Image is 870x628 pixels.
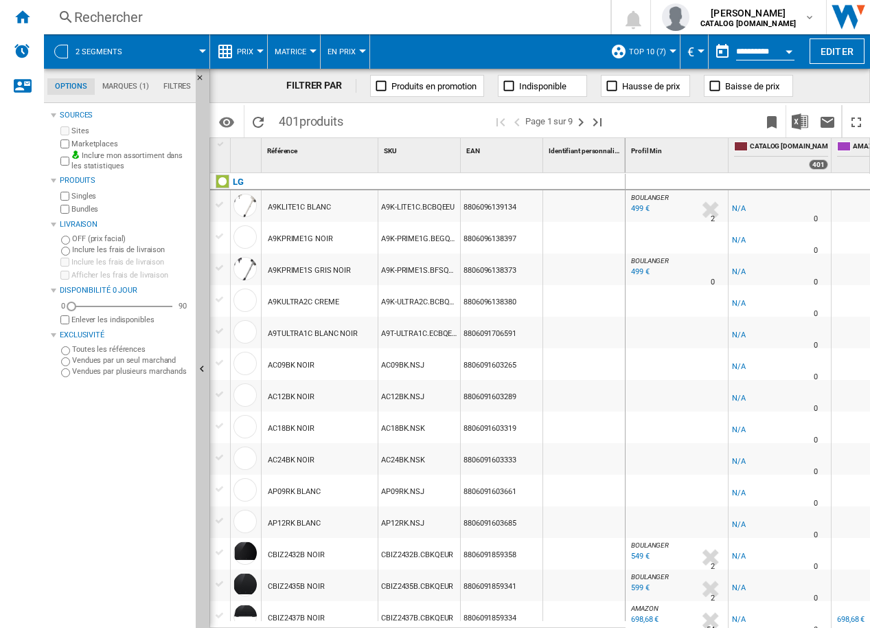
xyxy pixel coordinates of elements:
div: N/A [732,202,746,216]
span: € [687,45,694,59]
div: N/A [732,423,746,437]
span: produits [299,114,343,128]
div: A9KLITE1C BLANC [268,192,331,223]
input: OFF (prix facial) [61,236,70,245]
span: 2 segments [76,47,122,56]
div: 8806091859341 [461,570,542,601]
div: N/A [732,297,746,311]
div: 90 [175,301,190,311]
div: Délai de livraison : 0 jour [814,560,818,574]
button: Indisponible [498,75,587,97]
div: AC24BK NOIR [268,445,314,476]
div: AC24BK.NSK [378,443,460,475]
button: Open calendar [777,37,801,62]
span: Prix [237,47,253,56]
span: Identifiant personnalisé [549,147,621,155]
input: Singles [60,192,69,201]
button: En Prix [328,34,363,69]
div: Référence Sort None [264,138,378,159]
span: Baisse de prix [725,81,779,91]
label: Afficher les frais de livraison [71,270,190,280]
div: Délai de livraison : 0 jour [814,528,818,542]
div: Sources [60,110,190,121]
label: Inclure les frais de livraison [71,257,190,267]
span: Page 1 sur 9 [525,105,573,137]
button: Matrice [275,34,313,69]
button: >Page précédente [509,105,525,137]
div: 2 segments [51,34,203,69]
div: Top 10 (7) [610,34,673,69]
input: Vendues par plusieurs marchands [61,368,70,377]
div: N/A [732,265,746,279]
img: profile.jpg [662,3,689,31]
md-tab-item: Marques (1) [95,78,156,95]
md-menu: Currency [680,34,709,69]
div: Délai de livraison : 2 jours [711,592,715,605]
div: SKU Sort None [381,138,460,159]
input: Sites [60,126,69,135]
div: N/A [732,360,746,374]
div: AP09RK.NSJ [378,475,460,506]
div: Sort None [381,138,460,159]
div: A9KPRIME1G NOIR [268,223,333,255]
div: Délai de livraison : 0 jour [814,497,818,511]
button: Envoyer ce rapport par email [814,105,841,137]
div: 8806096139134 [461,190,542,222]
md-tab-item: Options [47,78,95,95]
div: 8806096138397 [461,222,542,254]
div: AP12RK.NSJ [378,506,460,538]
button: Plein écran [843,105,870,137]
div: Sort None [233,138,261,159]
span: AMAZON [631,605,658,612]
div: A9K-ULTRA2C.BCBQEEU [378,285,460,317]
span: BOULANGER [631,194,669,201]
div: 401 offers sold by CATALOG LG.FR [809,159,828,170]
input: Inclure mon assortiment dans les statistiques [60,153,69,170]
span: En Prix [328,47,356,56]
button: Prix [237,34,260,69]
label: Toutes les références [72,344,190,355]
div: N/A [732,518,746,532]
span: SKU [384,147,397,155]
span: EAN [466,147,480,155]
div: 8806091603333 [461,443,542,475]
label: Singles [71,191,190,201]
div: Sort None [264,138,378,159]
div: A9T-ULTRA1C.ECBQEEU [378,317,460,348]
div: Prix [217,34,260,69]
img: excel-24x24.png [792,113,808,130]
div: 698,68 € [837,615,865,624]
div: AC09BK NOIR [268,350,314,381]
div: Sort None [546,138,625,159]
div: AP12RK BLANC [268,508,321,539]
div: € [687,34,701,69]
span: CATALOG [DOMAIN_NAME] [750,142,828,153]
div: A9TULTRA1C BLANC NOIR [268,318,358,350]
b: CATALOG [DOMAIN_NAME] [700,19,796,28]
md-tab-item: Filtres [156,78,198,95]
div: AC18BK NOIR [268,413,314,445]
div: N/A [732,455,746,469]
button: Hausse de prix [601,75,690,97]
span: Matrice [275,47,306,56]
div: Mise à jour : lundi 15 septembre 2025 01:15 [629,613,659,627]
span: BOULANGER [631,573,669,581]
div: CATALOG [DOMAIN_NAME] 401 offers sold by CATALOG LG.FR [731,138,831,172]
div: 698,68 € [835,613,865,627]
div: AC12BK.NSJ [378,380,460,412]
div: N/A [732,392,746,405]
label: Sites [71,126,190,136]
div: Délai de livraison : 0 jour [814,307,818,321]
input: Marketplaces [60,139,69,148]
input: Toutes les références [61,346,70,355]
label: Vendues par plusieurs marchands [72,366,190,377]
span: 401 [272,105,350,134]
div: Délai de livraison : 0 jour [814,339,818,352]
div: 8806091603685 [461,506,542,538]
div: Délai de livraison : 0 jour [814,402,818,416]
button: Créer un favoris [758,105,786,137]
div: N/A [732,613,746,627]
div: Livraison [60,219,190,230]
